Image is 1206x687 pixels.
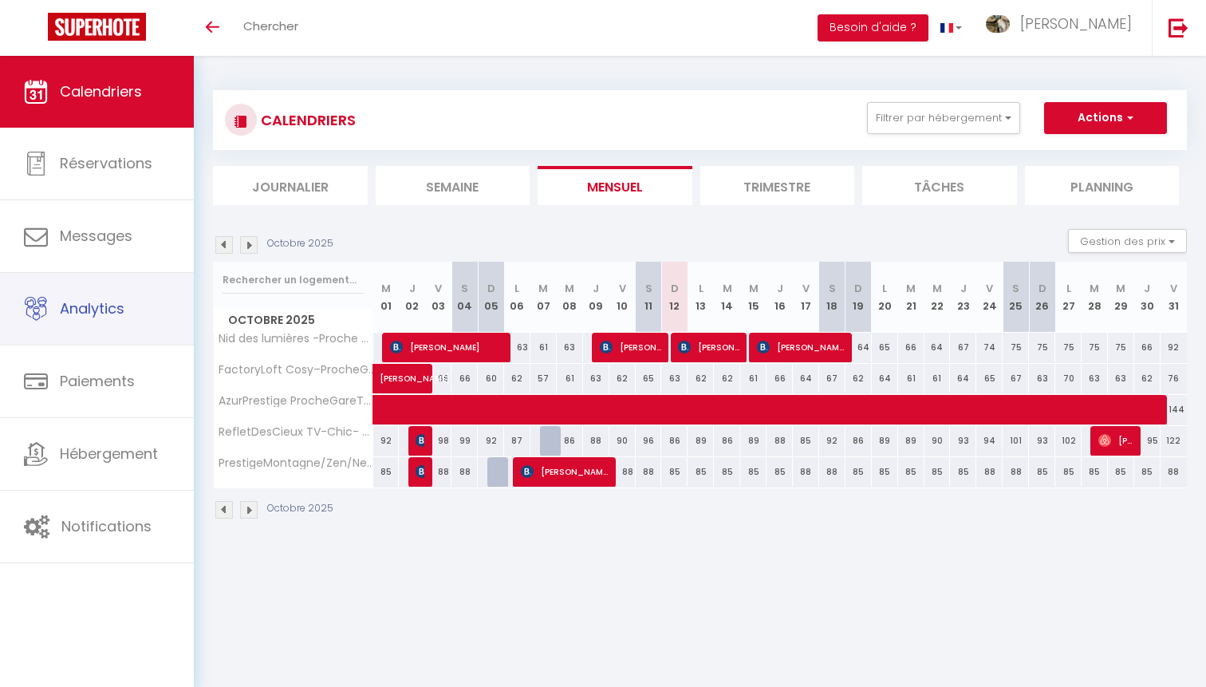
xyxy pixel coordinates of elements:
abbr: L [514,281,519,296]
div: 85 [688,457,714,487]
div: 88 [609,457,636,487]
div: 61 [898,364,924,393]
div: 99 [451,426,478,456]
abbr: D [1038,281,1046,296]
div: 62 [1134,364,1161,393]
th: 14 [714,262,740,333]
div: 85 [740,457,767,487]
span: Nid des lumières -Proche Gare,Balcon,TV- Chic/Cosy [216,333,376,345]
div: 65 [872,333,898,362]
div: 62 [688,364,714,393]
div: 67 [1003,364,1029,393]
div: 64 [845,333,872,362]
th: 03 [425,262,451,333]
th: 13 [688,262,714,333]
div: 92 [373,426,400,456]
div: 88 [767,426,793,456]
li: Journalier [213,166,368,205]
abbr: J [593,281,599,296]
div: 86 [661,426,688,456]
h3: CALENDRIERS [257,102,356,138]
div: 76 [1161,364,1187,393]
div: 85 [924,457,951,487]
div: 62 [714,364,740,393]
div: 89 [688,426,714,456]
div: 63 [583,364,609,393]
div: 85 [845,457,872,487]
div: 88 [425,457,451,487]
abbr: L [699,281,703,296]
p: Octobre 2025 [267,501,333,516]
div: 66 [1134,333,1161,362]
div: 70 [1055,364,1082,393]
th: 07 [530,262,557,333]
th: 28 [1082,262,1108,333]
div: 64 [872,364,898,393]
div: 66 [898,333,924,362]
abbr: M [381,281,391,296]
div: 90 [609,426,636,456]
div: 122 [1161,426,1187,456]
div: 89 [740,426,767,456]
th: 10 [609,262,636,333]
div: 85 [1029,457,1055,487]
div: 93 [1029,426,1055,456]
th: 24 [976,262,1003,333]
div: 64 [793,364,819,393]
button: Gestion des prix [1068,229,1187,253]
div: 66 [451,364,478,393]
div: 88 [793,457,819,487]
span: [PERSON_NAME] [390,332,504,362]
th: 27 [1055,262,1082,333]
div: 102 [1055,426,1082,456]
span: Réservations [60,153,152,173]
div: 86 [557,426,583,456]
span: [PERSON_NAME] [757,332,845,362]
div: 88 [451,457,478,487]
span: Hébergement [60,444,158,464]
div: 88 [819,457,845,487]
button: Filtrer par hébergement [867,102,1020,134]
abbr: S [1012,281,1019,296]
abbr: J [777,281,783,296]
div: 85 [898,457,924,487]
div: 75 [1082,333,1108,362]
th: 11 [636,262,662,333]
li: Trimestre [700,166,855,205]
span: [PERSON_NAME] [1098,425,1133,456]
div: 101 [1003,426,1029,456]
div: 92 [819,426,845,456]
span: [PERSON_NAME] [600,332,661,362]
div: 85 [950,457,976,487]
span: [PERSON_NAME] [521,456,609,487]
div: 85 [714,457,740,487]
abbr: J [409,281,416,296]
abbr: J [960,281,967,296]
div: 75 [1003,333,1029,362]
abbr: M [1090,281,1099,296]
abbr: D [854,281,862,296]
div: 85 [793,426,819,456]
abbr: L [882,281,887,296]
div: 63 [1108,364,1134,393]
th: 08 [557,262,583,333]
div: 90 [924,426,951,456]
div: 63 [1082,364,1108,393]
span: [PERSON_NAME] Et [PERSON_NAME] [416,425,424,456]
th: 02 [399,262,425,333]
abbr: M [749,281,759,296]
span: [PERSON_NAME] [678,332,739,362]
img: ... [986,15,1010,34]
li: Tâches [862,166,1017,205]
span: FactoryLoft Cosy–ProcheGare/Design/Moderne/Élégant [216,364,376,376]
div: 88 [636,457,662,487]
div: 61 [530,333,557,362]
abbr: M [565,281,574,296]
th: 25 [1003,262,1029,333]
th: 31 [1161,262,1187,333]
p: Octobre 2025 [267,236,333,251]
div: 62 [609,364,636,393]
div: 85 [1082,457,1108,487]
div: 86 [714,426,740,456]
th: 18 [819,262,845,333]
